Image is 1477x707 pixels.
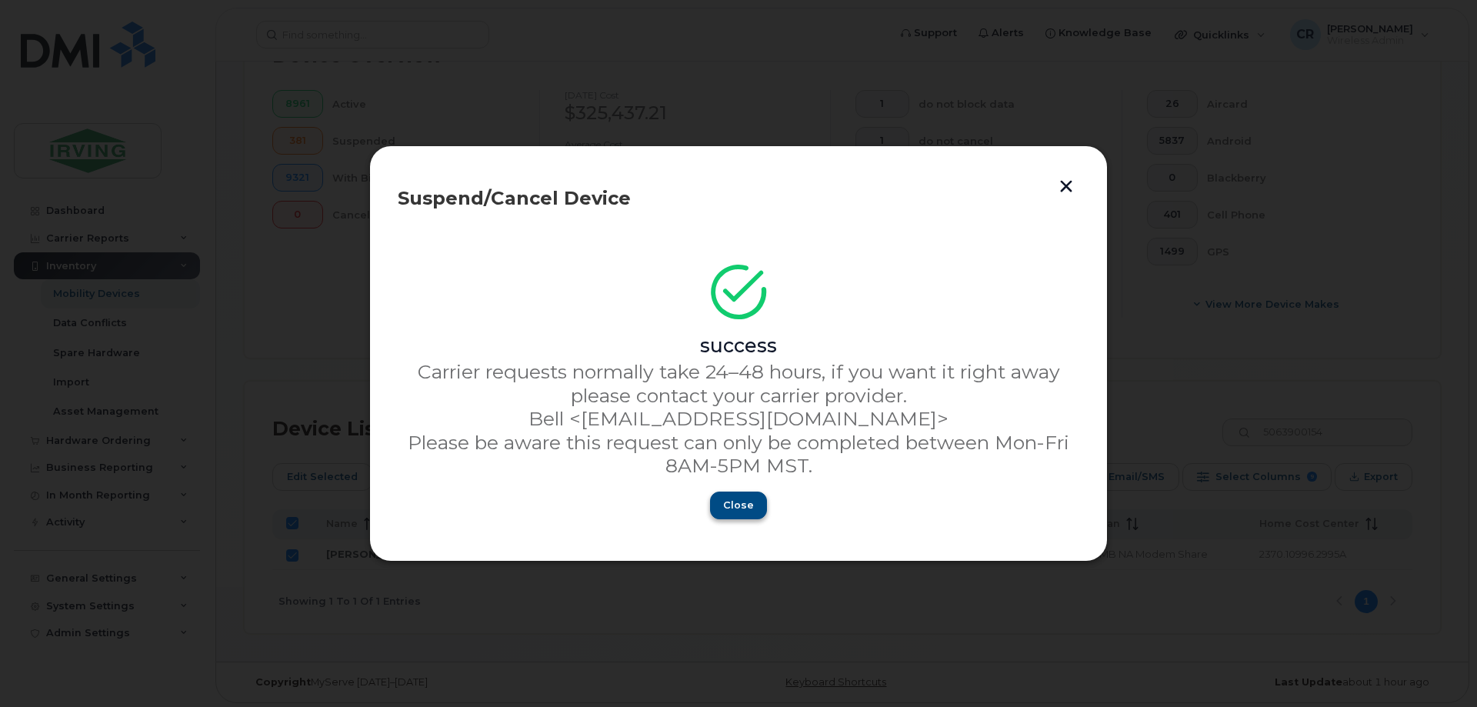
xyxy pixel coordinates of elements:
p: Please be aware this request can only be completed between Mon-Fri 8AM-5PM MST. [398,431,1079,478]
div: success [398,334,1079,357]
span: Close [723,498,754,512]
p: Carrier requests normally take 24–48 hours, if you want it right away please contact your carrier... [398,360,1079,407]
div: Suspend/Cancel Device [398,189,1079,208]
button: Close [710,492,767,519]
p: Bell <[EMAIL_ADDRESS][DOMAIN_NAME]> [398,407,1079,430]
